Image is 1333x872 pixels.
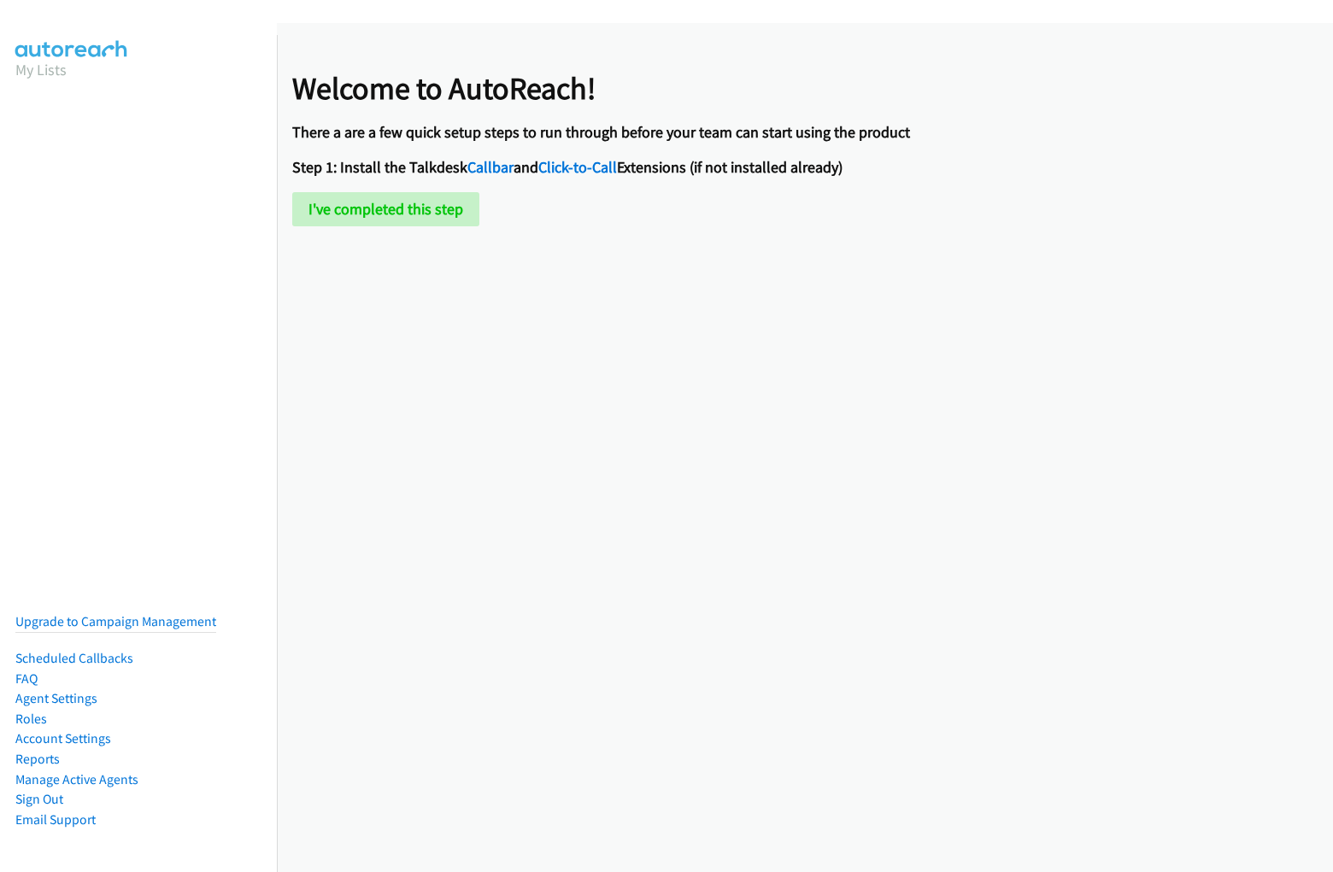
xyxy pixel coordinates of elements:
[15,690,97,706] a: Agent Settings
[467,157,514,177] a: Callbar
[292,192,479,226] button: I've completed this step
[15,771,138,787] a: Manage Active Agents
[15,650,133,666] a: Scheduled Callbacks
[15,811,96,828] a: Email Support
[15,613,216,629] a: Upgrade to Campaign Management
[292,69,910,108] h1: Welcome to AutoReach!
[15,751,60,767] a: Reports
[538,157,617,177] a: Click-to-Call
[15,711,47,727] a: Roles
[15,791,63,807] a: Sign Out
[15,670,38,687] a: FAQ
[292,158,910,178] h4: Step 1: Install the Talkdesk and Extensions (if not installed already)
[292,123,910,143] h4: There a are a few quick setup steps to run through before your team can start using the product
[15,60,67,79] a: My Lists
[15,730,111,746] a: Account Settings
